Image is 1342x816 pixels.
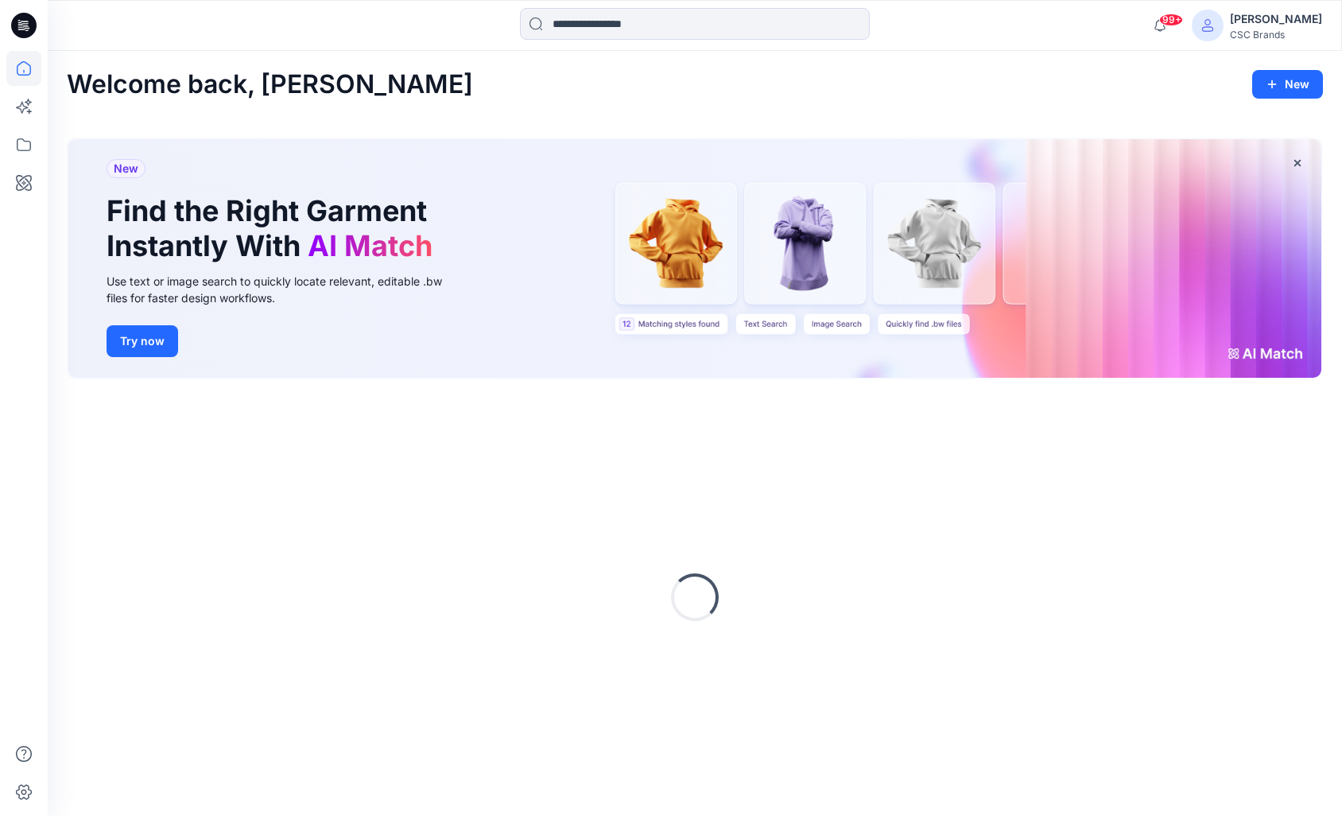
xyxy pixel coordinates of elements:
h1: Find the Right Garment Instantly With [107,194,440,262]
button: New [1252,70,1323,99]
div: [PERSON_NAME] [1230,10,1322,29]
div: CSC Brands [1230,29,1322,41]
div: Use text or image search to quickly locate relevant, editable .bw files for faster design workflows. [107,273,464,306]
h2: Welcome back, [PERSON_NAME] [67,70,473,99]
span: 99+ [1159,14,1183,26]
span: New [114,159,138,178]
button: Try now [107,325,178,357]
svg: avatar [1201,19,1214,32]
span: AI Match [308,228,432,263]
